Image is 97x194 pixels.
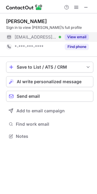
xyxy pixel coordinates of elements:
[6,105,93,116] button: Add to email campaign
[6,91,93,102] button: Send email
[17,65,83,70] div: Save to List / ATS / CRM
[16,121,91,127] span: Find work email
[17,79,81,84] span: AI write personalized message
[6,4,43,11] img: ContactOut v5.3.10
[6,76,93,87] button: AI write personalized message
[15,34,57,40] span: [EMAIL_ADDRESS][DOMAIN_NAME]
[6,120,93,128] button: Find work email
[6,132,93,141] button: Notes
[16,108,65,113] span: Add to email campaign
[16,134,91,139] span: Notes
[65,44,89,50] button: Reveal Button
[6,18,47,24] div: [PERSON_NAME]
[6,62,93,73] button: save-profile-one-click
[6,25,93,30] div: Sign in to view [PERSON_NAME]’s full profile
[17,94,40,99] span: Send email
[65,34,89,40] button: Reveal Button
